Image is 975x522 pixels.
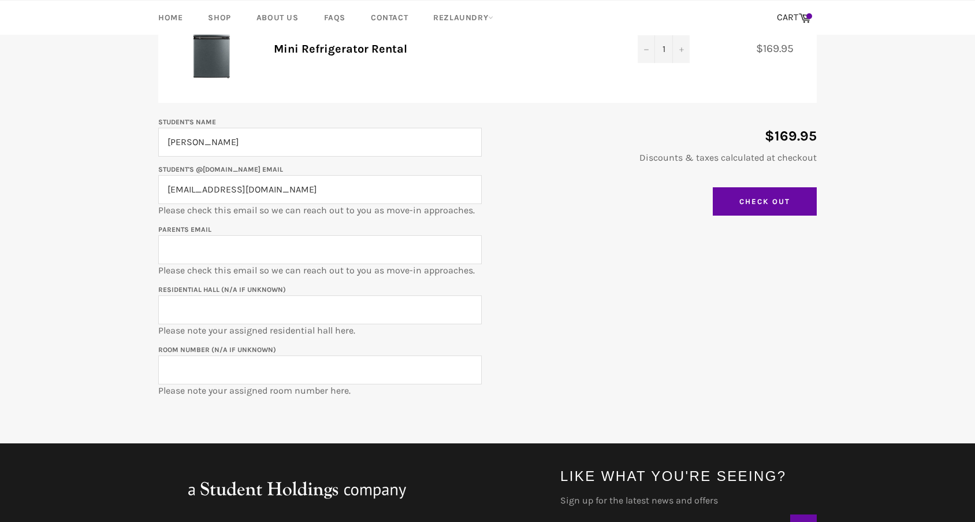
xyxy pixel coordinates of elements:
span: $169.95 [756,42,805,55]
label: Residential Hall (N/A if unknown) [158,286,286,294]
img: Mini Refrigerator Rental [176,13,245,82]
a: Shop [196,1,242,35]
p: Discounts & taxes calculated at checkout [493,151,817,164]
p: Please note your assigned room number here. [158,343,482,397]
input: Check Out [713,187,817,216]
p: $169.95 [493,127,817,146]
img: aStudentHoldingsNFPcompany_large.png [158,467,436,513]
label: Student's Name [158,118,216,126]
a: RezLaundry [422,1,505,35]
a: Mini Refrigerator Rental [274,42,407,55]
label: Parents email [158,225,211,234]
p: Please note your assigned residential hall here. [158,283,482,337]
a: CART [771,6,817,30]
a: FAQs [312,1,357,35]
a: About Us [245,1,310,35]
p: Please check this email so we can reach out to you as move-in approaches. [158,162,482,217]
h4: Like what you're seeing? [560,467,817,486]
button: Decrease quantity [638,35,655,63]
a: Home [147,1,194,35]
a: Contact [359,1,419,35]
label: Student's @[DOMAIN_NAME] email [158,165,283,173]
p: Please check this email so we can reach out to you as move-in approaches. [158,223,482,277]
button: Increase quantity [672,35,690,63]
label: Sign up for the latest news and offers [560,494,817,507]
label: Room Number (N/A if unknown) [158,346,276,354]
